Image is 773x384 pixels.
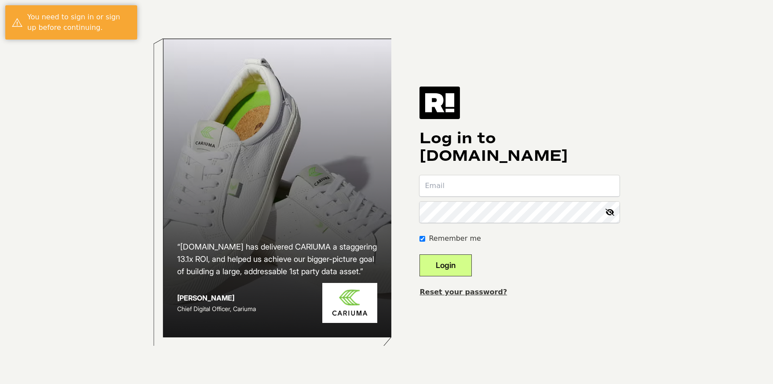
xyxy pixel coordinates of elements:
h2: “[DOMAIN_NAME] has delivered CARIUMA a staggering 13.1x ROI, and helped us achieve our bigger-pic... [177,241,378,278]
img: Cariuma [322,283,377,323]
button: Login [419,254,472,276]
span: Chief Digital Officer, Cariuma [177,305,256,312]
input: Email [419,175,620,196]
strong: [PERSON_NAME] [177,293,234,302]
h1: Log in to [DOMAIN_NAME] [419,130,620,165]
label: Remember me [429,233,481,244]
a: Reset your password? [419,288,507,296]
img: Retention.com [419,87,460,119]
div: You need to sign in or sign up before continuing. [27,12,131,33]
